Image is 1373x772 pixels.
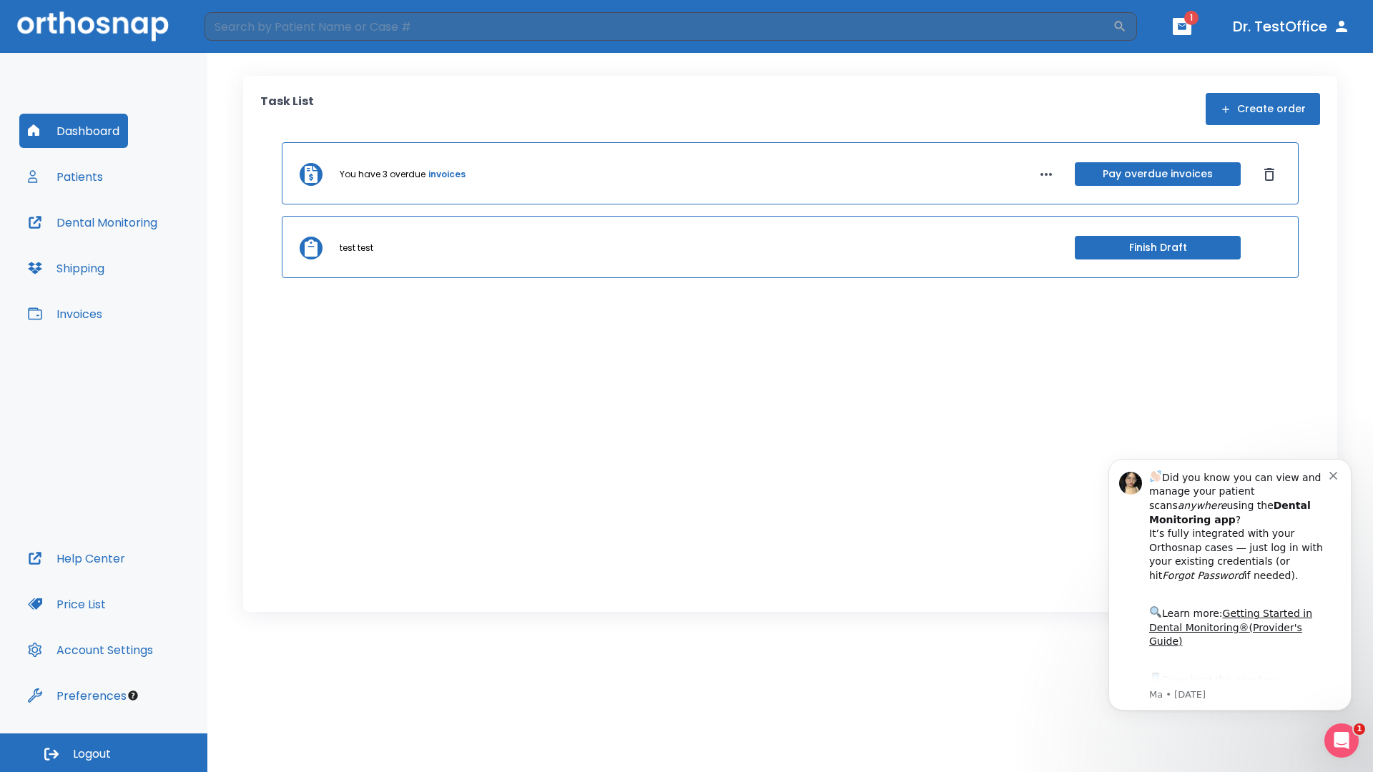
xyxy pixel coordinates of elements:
[19,541,134,575] button: Help Center
[1075,236,1241,259] button: Finish Draft
[1354,723,1365,735] span: 1
[1324,723,1359,758] iframe: Intercom live chat
[19,587,114,621] button: Price List
[73,746,111,762] span: Logout
[1206,93,1320,125] button: Create order
[19,114,128,148] button: Dashboard
[19,297,111,331] button: Invoices
[1087,441,1373,765] iframe: Intercom notifications message
[205,12,1113,41] input: Search by Patient Name or Case #
[127,689,139,702] div: Tooltip anchor
[340,168,425,181] p: You have 3 overdue
[428,168,466,181] a: invoices
[1075,162,1241,186] button: Pay overdue invoices
[260,93,314,125] p: Task List
[19,205,166,239] button: Dental Monitoring
[1258,163,1281,186] button: Dismiss
[1184,11,1199,25] span: 1
[340,242,373,254] p: test test
[19,678,135,713] button: Preferences
[17,11,169,41] img: Orthosnap
[19,159,112,194] button: Patients
[19,633,162,667] button: Account Settings
[1227,14,1356,39] button: Dr. TestOffice
[19,251,113,285] button: Shipping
